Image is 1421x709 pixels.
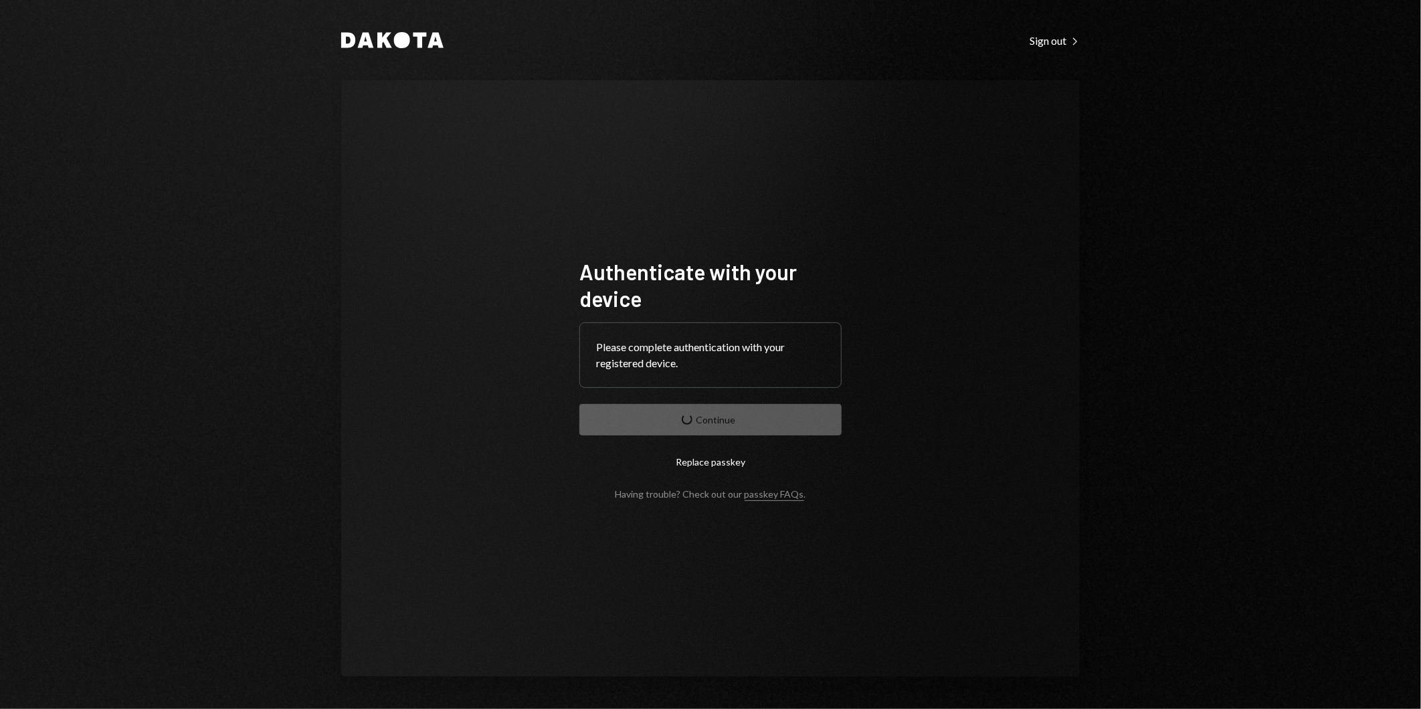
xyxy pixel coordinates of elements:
[579,446,842,478] button: Replace passkey
[1030,34,1080,47] div: Sign out
[1030,33,1080,47] a: Sign out
[579,258,842,312] h1: Authenticate with your device
[596,339,825,371] div: Please complete authentication with your registered device.
[615,488,806,500] div: Having trouble? Check out our .
[745,488,804,501] a: passkey FAQs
